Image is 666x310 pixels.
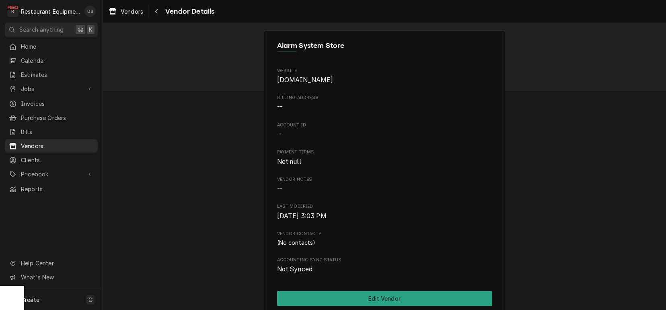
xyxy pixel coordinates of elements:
span: Vendor Contacts [277,231,492,237]
div: DS [84,6,96,17]
div: Billing Address [277,95,492,112]
span: -- [277,185,283,192]
span: Accounting Sync Status [277,265,492,274]
span: Clients [21,156,94,164]
a: Estimates [5,68,98,81]
a: Go to What's New [5,271,98,284]
span: Calendar [21,56,94,65]
span: Billing Address [277,95,492,101]
span: Website [277,68,492,74]
span: ⌘ [78,25,83,34]
span: Last Modified [277,203,492,210]
span: Vendor Details [163,6,214,17]
span: Billing Address [277,102,492,112]
a: Go to Jobs [5,82,98,95]
a: Invoices [5,97,98,110]
span: Help Center [21,259,93,267]
div: Button Group Row [277,291,492,306]
a: Purchase Orders [5,111,98,124]
span: Invoices [21,99,94,108]
span: Vendor Notes [277,184,492,194]
span: Name [277,40,492,51]
a: Vendors [105,5,146,18]
div: R [7,6,18,17]
a: Reports [5,182,98,196]
span: Create [21,296,39,303]
a: Go to Pricebook [5,167,98,181]
span: Website [277,75,492,85]
div: Vendor Contacts [277,231,492,247]
span: Pricebook [21,170,82,178]
a: Bills [5,125,98,138]
span: Bills [21,128,94,136]
span: Payment Terms [277,157,492,167]
span: -- [277,130,283,138]
span: Account ID [277,130,492,139]
span: Search anything [19,25,64,34]
span: Estimates [21,70,94,79]
a: Home [5,40,98,53]
div: Client Information [277,40,492,58]
button: Navigate back [150,5,163,18]
div: Last Modified [277,203,492,221]
div: Vendor Contacts List [277,238,492,247]
div: Accounting Sync Status [277,257,492,274]
div: Derek Stewart's Avatar [84,6,96,17]
a: Go to Help Center [5,256,98,270]
div: Payment Terms [277,149,492,166]
span: Vendors [21,142,94,150]
button: Search anything⌘K [5,23,98,37]
span: Accounting Sync Status [277,257,492,263]
span: [DATE] 3:03 PM [277,212,327,220]
span: What's New [21,273,93,281]
a: Vendors [5,139,98,153]
span: -- [277,103,283,111]
span: Not Synced [277,265,313,273]
div: Restaurant Equipment Diagnostics's Avatar [7,6,18,17]
span: Home [21,42,94,51]
span: Vendors [121,7,143,16]
div: Vendor Notes [277,176,492,194]
span: Net null [277,158,301,165]
span: C [88,296,92,304]
a: [DOMAIN_NAME] [277,76,333,84]
span: Reports [21,185,94,193]
span: Jobs [21,85,82,93]
span: Vendor Notes [277,176,492,183]
button: Edit Vendor [277,291,492,306]
span: Payment Terms [277,149,492,155]
a: Clients [5,153,98,167]
span: K [89,25,92,34]
div: Account ID [277,122,492,139]
div: Website [277,68,492,85]
span: Purchase Orders [21,114,94,122]
div: Detailed Information [277,68,492,274]
span: Account ID [277,122,492,128]
span: Last Modified [277,211,492,221]
a: Calendar [5,54,98,67]
div: Restaurant Equipment Diagnostics [21,7,80,16]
